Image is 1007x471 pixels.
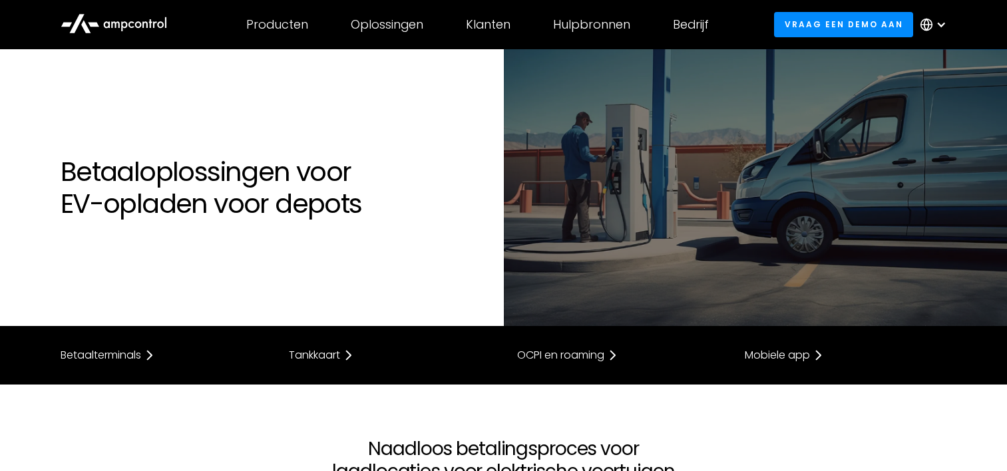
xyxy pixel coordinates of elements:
a: OCPI en roaming [517,347,719,363]
div: Hulpbronnen [553,17,630,32]
div: Oplossingen [351,17,423,32]
a: Vraag een demo aan [774,12,913,37]
a: Betaalterminals [61,347,262,363]
div: Bedrijf [673,17,709,32]
div: Producten [246,17,308,32]
a: Tankkaart [289,347,491,363]
div: OCPI en roaming [517,350,604,361]
div: Klanten [466,17,510,32]
h1: Betaaloplossingen voor EV-opladen voor depots [61,156,491,220]
div: Betaalterminals [61,350,141,361]
div: Mobiele app [745,350,810,361]
a: Mobiele app [745,347,946,363]
div: Tankkaart [289,350,340,361]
